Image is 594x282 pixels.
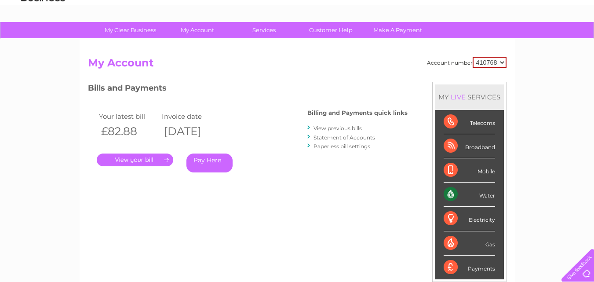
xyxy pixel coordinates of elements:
[97,154,173,166] a: .
[444,207,495,231] div: Electricity
[449,93,467,101] div: LIVE
[435,84,504,110] div: MY SERVICES
[486,37,512,44] a: Telecoms
[21,23,66,50] img: logo.png
[427,57,507,68] div: Account number
[313,125,362,132] a: View previous bills
[536,37,557,44] a: Contact
[161,22,233,38] a: My Account
[90,5,505,43] div: Clear Business is a trading name of Verastar Limited (registered in [GEOGRAPHIC_DATA] No. 3667643...
[160,110,223,122] td: Invoice date
[97,122,160,140] th: £82.88
[461,37,481,44] a: Energy
[94,22,167,38] a: My Clear Business
[444,231,495,256] div: Gas
[313,143,370,150] a: Paperless bill settings
[186,154,233,172] a: Pay Here
[444,134,495,158] div: Broadband
[517,37,530,44] a: Blog
[565,37,586,44] a: Log out
[97,110,160,122] td: Your latest bill
[307,110,408,116] h4: Billing and Payments quick links
[444,110,495,134] div: Telecoms
[228,22,300,38] a: Services
[444,183,495,207] div: Water
[444,158,495,183] div: Mobile
[88,82,408,97] h3: Bills and Payments
[313,134,375,141] a: Statement of Accounts
[160,122,223,140] th: [DATE]
[361,22,434,38] a: Make A Payment
[88,57,507,73] h2: My Account
[428,4,489,15] a: 0333 014 3131
[439,37,456,44] a: Water
[444,256,495,279] div: Payments
[295,22,367,38] a: Customer Help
